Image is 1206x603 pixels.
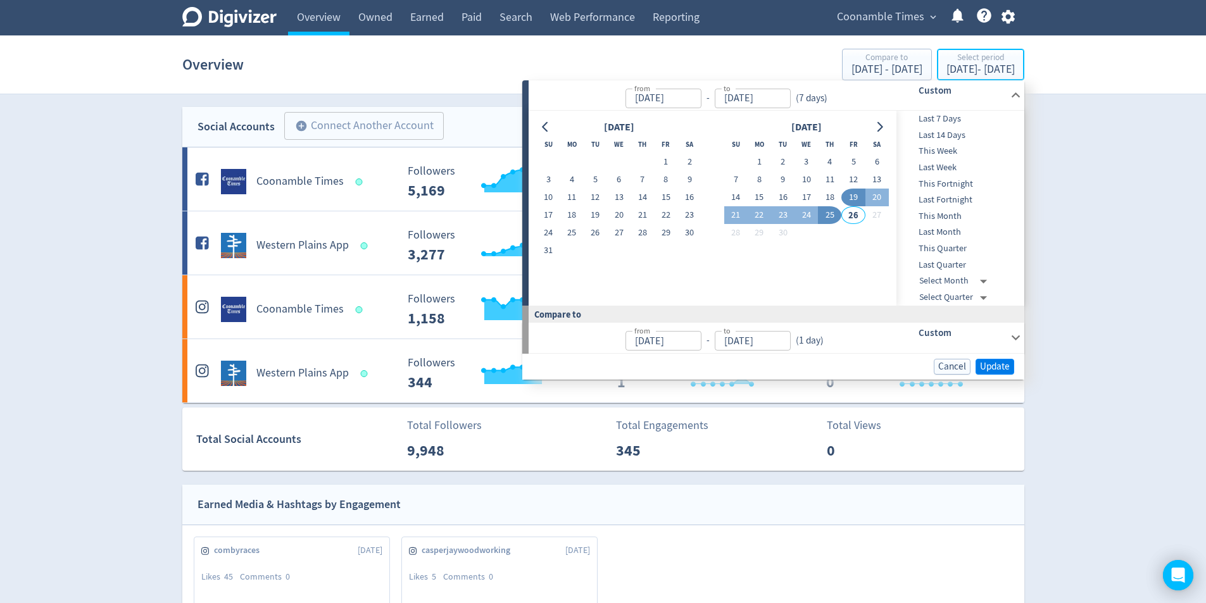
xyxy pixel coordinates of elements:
span: Data last synced: 26 Sep 2025, 12:02pm (AEST) [360,370,371,377]
button: 24 [795,206,818,224]
button: 30 [678,224,701,242]
div: Comments [240,571,297,583]
div: Select Month [919,273,992,289]
button: Select period[DATE]- [DATE] [937,49,1024,80]
span: 0 [489,571,493,582]
p: Total Followers [407,417,482,434]
label: to [724,325,731,336]
button: 26 [841,206,865,224]
p: 0 [827,439,900,462]
button: 19 [584,206,607,224]
span: 0 [286,571,290,582]
button: 24 [537,224,560,242]
div: This Fortnight [896,176,1022,192]
h5: Coonamble Times [256,174,344,189]
button: 26 [584,224,607,242]
div: Likes [201,571,240,583]
svg: Followers --- [401,165,591,199]
span: 5 [432,571,436,582]
button: 1 [748,153,771,171]
button: 5 [584,171,607,189]
span: casperjaywoodworking [422,544,517,557]
div: Last 14 Days [896,127,1022,144]
svg: Followers --- [401,229,591,263]
button: 12 [841,171,865,189]
button: Coonamble Times [832,7,939,27]
h6: Custom [919,325,1005,340]
div: Earned Media & Hashtags by Engagement [198,495,401,514]
button: Update [976,359,1014,375]
button: 9 [678,171,701,189]
span: Data last synced: 26 Sep 2025, 12:02pm (AEST) [355,178,366,185]
th: Tuesday [771,135,795,153]
p: 345 [616,439,689,462]
div: Compare to [522,306,1024,323]
h5: Western Plains App [256,366,349,381]
div: Social Accounts [198,118,275,136]
th: Tuesday [584,135,607,153]
span: Last Week [896,161,1022,175]
span: Update [980,362,1010,371]
button: 29 [748,224,771,242]
div: [DATE] [788,119,826,136]
button: 14 [724,189,748,206]
img: Coonamble Times undefined [221,297,246,322]
span: This Month [896,209,1022,223]
h5: Western Plains App [256,238,349,253]
button: 21 [724,206,748,224]
span: This Week [896,144,1022,158]
span: Data last synced: 26 Sep 2025, 12:02pm (AEST) [355,306,366,313]
div: from-to(1 day)Custom [529,323,1024,353]
button: 17 [795,189,818,206]
div: Compare to [851,53,922,64]
th: Sunday [537,135,560,153]
div: Total Social Accounts [196,430,398,449]
a: Coonamble Times undefinedCoonamble Times Followers --- Followers 5,169 <1% Engagements 215 Engage... [182,147,1024,211]
div: ( 7 days ) [791,91,832,106]
button: 18 [560,206,584,224]
span: expand_more [927,11,939,23]
button: 9 [771,171,795,189]
button: 25 [560,224,584,242]
span: This Quarter [896,242,1022,256]
th: Monday [748,135,771,153]
button: 28 [631,224,654,242]
div: This Month [896,208,1022,225]
span: Last 14 Days [896,128,1022,142]
button: 25 [818,206,841,224]
button: 7 [724,171,748,189]
img: Coonamble Times undefined [221,169,246,194]
th: Thursday [631,135,654,153]
div: Last 7 Days [896,111,1022,127]
div: [DATE] - [DATE] [946,64,1015,75]
div: Last Month [896,224,1022,240]
button: 17 [537,206,560,224]
th: Monday [560,135,584,153]
span: Last Quarter [896,258,1022,272]
button: 3 [537,171,560,189]
button: 4 [818,153,841,171]
th: Wednesday [607,135,631,153]
label: from [634,83,650,94]
a: Western Plains App undefinedWestern Plains App Followers --- Followers 344 <1% Engagements 1 Enga... [182,339,1024,402]
span: This Fortnight [896,177,1022,191]
button: 22 [748,206,771,224]
label: from [634,325,650,336]
button: 15 [654,189,677,206]
button: Connect Another Account [284,112,444,140]
button: 5 [841,153,865,171]
span: Cancel [938,362,966,371]
div: Comments [443,571,500,583]
svg: Followers --- [401,357,591,390]
button: 27 [607,224,631,242]
div: Select Quarter [919,289,992,306]
button: 16 [678,189,701,206]
div: This Quarter [896,240,1022,257]
button: 20 [865,189,889,206]
div: - [701,333,715,348]
button: Compare to[DATE] - [DATE] [842,49,932,80]
div: - [701,91,715,106]
div: Last Quarter [896,257,1022,273]
label: to [724,83,731,94]
button: 27 [865,206,889,224]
